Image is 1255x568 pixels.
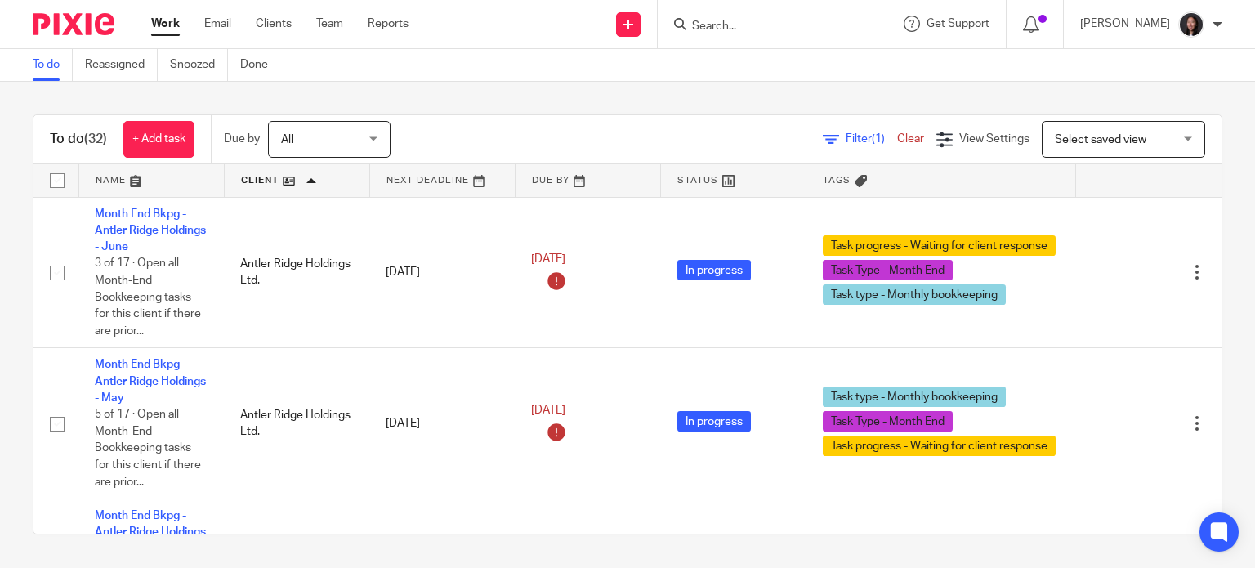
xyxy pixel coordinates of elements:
td: Antler Ridge Holdings Ltd. [224,197,369,348]
a: Clients [256,16,292,32]
span: Tags [823,176,851,185]
a: To do [33,49,73,81]
img: Lili%20square.jpg [1178,11,1204,38]
span: 5 of 17 · Open all Month-End Bookkeeping tasks for this client if there are prior... [95,409,201,488]
span: In progress [677,411,751,432]
a: Reports [368,16,409,32]
span: [DATE] [531,405,565,416]
a: Month End Bkpg - Antler Ridge Holdings - June [95,208,206,253]
span: View Settings [959,133,1029,145]
a: Work [151,16,180,32]
span: Filter [846,133,897,145]
span: Task type - Monthly bookkeeping [823,284,1006,305]
span: Task Type - Month End [823,411,953,432]
span: Task type - Monthly bookkeeping [823,387,1006,407]
span: Get Support [927,18,989,29]
p: Due by [224,131,260,147]
td: [DATE] [369,197,515,348]
a: Email [204,16,231,32]
span: [DATE] [531,253,565,265]
span: Task progress - Waiting for client response [823,235,1056,256]
a: Clear [897,133,924,145]
td: [DATE] [369,348,515,499]
span: Select saved view [1055,134,1146,145]
p: [PERSON_NAME] [1080,16,1170,32]
span: Task progress - Waiting for client response [823,436,1056,456]
span: Task Type - Month End [823,260,953,280]
span: All [281,134,293,145]
a: Reassigned [85,49,158,81]
a: Month End Bkpg - Antler Ridge Holdings - July [95,510,206,555]
span: 3 of 17 · Open all Month-End Bookkeeping tasks for this client if there are prior... [95,258,201,337]
span: (32) [84,132,107,145]
h1: To do [50,131,107,148]
input: Search [690,20,837,34]
td: Antler Ridge Holdings Ltd. [224,348,369,499]
a: Snoozed [170,49,228,81]
a: Team [316,16,343,32]
a: Month End Bkpg - Antler Ridge Holdings - May [95,359,206,404]
a: Done [240,49,280,81]
span: (1) [872,133,885,145]
span: In progress [677,260,751,280]
img: Pixie [33,13,114,35]
a: + Add task [123,121,194,158]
